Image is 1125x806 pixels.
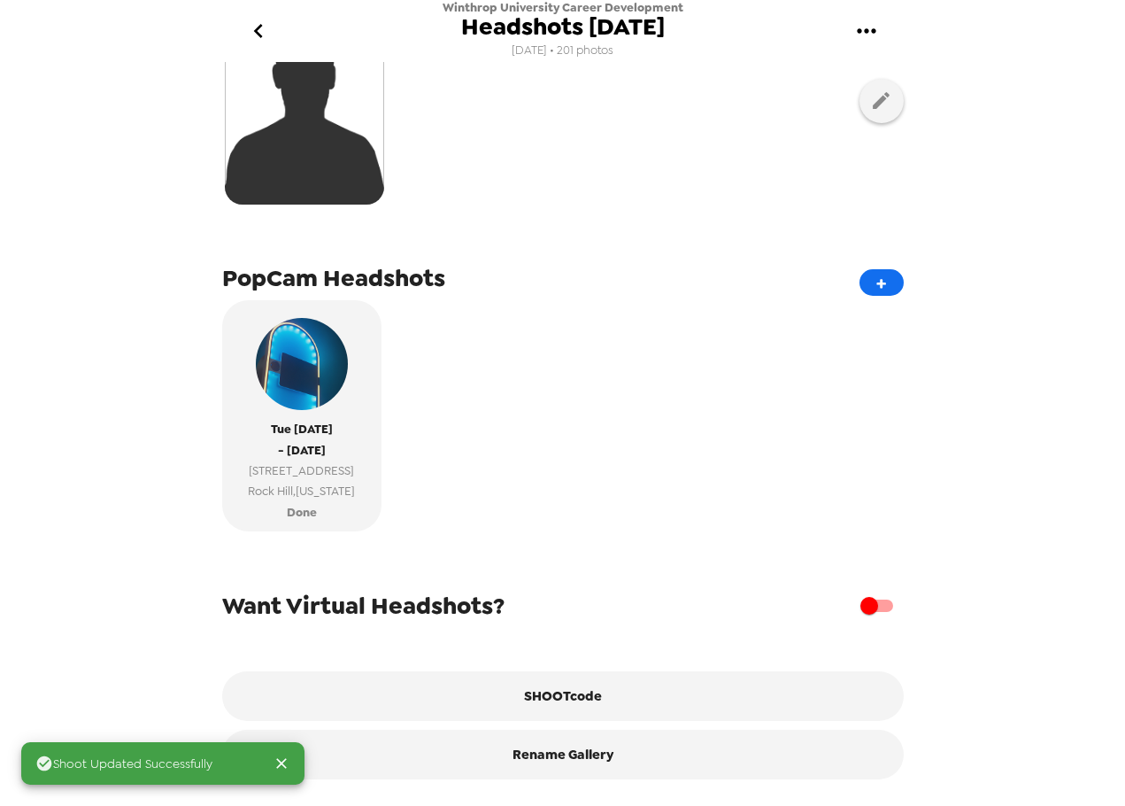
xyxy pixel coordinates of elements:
[838,3,896,60] button: gallery menu
[222,262,445,294] span: PopCam Headshots
[35,755,212,772] span: Shoot Updated Successfully
[222,590,505,622] span: Want Virtual Headshots?
[266,748,297,779] button: Close
[248,481,355,501] span: Rock Hill , [US_STATE]
[278,440,326,461] span: - [DATE]
[222,730,904,779] button: Rename Gallery
[271,419,333,439] span: Tue [DATE]
[287,502,317,523] span: Done
[248,461,355,481] span: [STREET_ADDRESS]
[461,15,665,39] span: Headshots [DATE]
[222,671,904,721] button: SHOOTcode
[512,39,613,63] span: [DATE] • 201 photos
[222,300,381,531] button: popcam exampleTue [DATE]- [DATE][STREET_ADDRESS]Rock Hill,[US_STATE]Done
[256,318,348,410] img: popcam example
[230,3,288,60] button: go back
[859,269,904,296] button: +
